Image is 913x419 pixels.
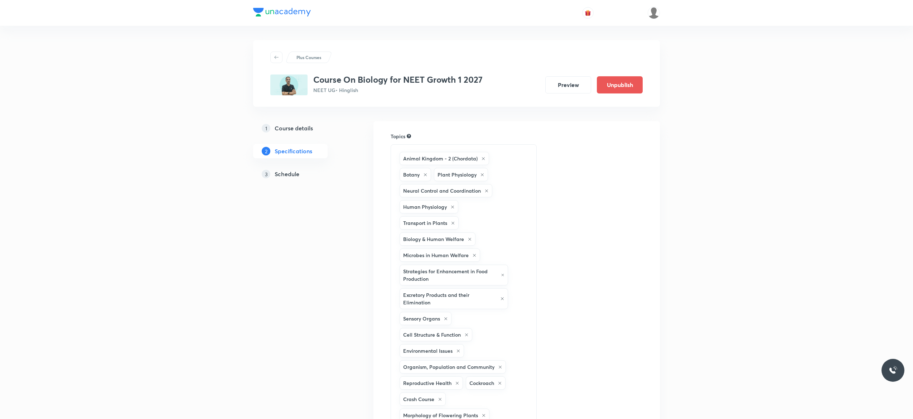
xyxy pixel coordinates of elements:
[403,395,434,403] h6: Crash Course
[403,203,447,211] h6: Human Physiology
[403,411,478,419] h6: Morphology of Flowering Plants
[253,121,351,135] a: 1Course details
[545,76,591,93] button: Preview
[889,366,897,375] img: ttu
[469,379,494,387] h6: Cockroach
[403,155,478,162] h6: Animal Kingdom - 2 (Chordata)
[253,8,311,18] a: Company Logo
[403,171,420,178] h6: Botany
[438,171,477,178] h6: Plant Physiology
[585,10,591,16] img: avatar
[403,251,469,259] h6: Microbes in Human Welfare
[403,235,464,243] h6: Biology & Human Welfare
[275,124,313,133] h5: Course details
[296,54,321,61] p: Plus Courses
[403,187,481,194] h6: Neural Control and Coordination
[262,124,270,133] p: 1
[407,133,411,139] div: Search for topics
[253,8,311,16] img: Company Logo
[262,147,270,155] p: 2
[391,133,405,140] h6: Topics
[648,7,660,19] img: Anuruddha Kumar
[403,291,497,306] h6: Excretory Products and their Elimination
[275,147,312,155] h5: Specifications
[270,74,308,95] img: B09FA6DF-EC0A-4977-8EE3-64DA3A3CE6E1_plus.png
[262,170,270,178] p: 3
[313,74,483,85] h3: Course On Biology for NEET Growth 1 2027
[597,76,643,93] button: Unpublish
[253,167,351,181] a: 3Schedule
[275,170,299,178] h5: Schedule
[582,7,594,19] button: avatar
[313,86,483,94] p: NEET UG • Hinglish
[403,268,497,283] h6: Strategies for Enhancement in Food Production
[403,363,494,371] h6: Organism, Population and Community
[403,379,451,387] h6: Reproductive Health
[403,219,447,227] h6: Transport in Plants
[403,331,461,338] h6: Cell Structure & Function
[403,347,453,355] h6: Environmental Issues
[403,315,440,322] h6: Sensory Organs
